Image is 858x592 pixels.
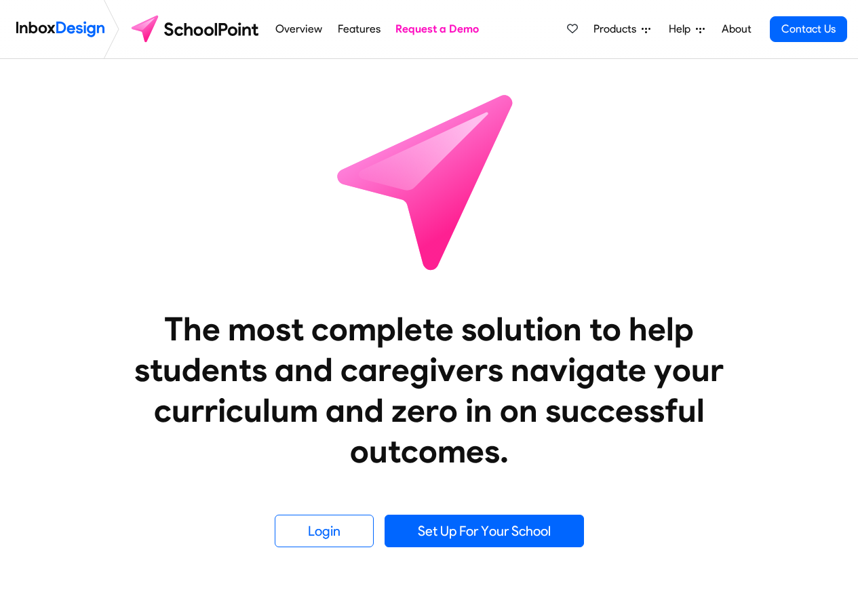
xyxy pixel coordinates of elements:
[385,515,584,547] a: Set Up For Your School
[718,16,755,43] a: About
[593,21,642,37] span: Products
[669,21,696,37] span: Help
[307,59,551,303] img: icon_schoolpoint.svg
[663,16,710,43] a: Help
[107,309,752,471] heading: The most complete solution to help students and caregivers navigate your curriculum and zero in o...
[125,13,268,45] img: schoolpoint logo
[588,16,656,43] a: Products
[272,16,326,43] a: Overview
[334,16,384,43] a: Features
[770,16,847,42] a: Contact Us
[275,515,374,547] a: Login
[392,16,483,43] a: Request a Demo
